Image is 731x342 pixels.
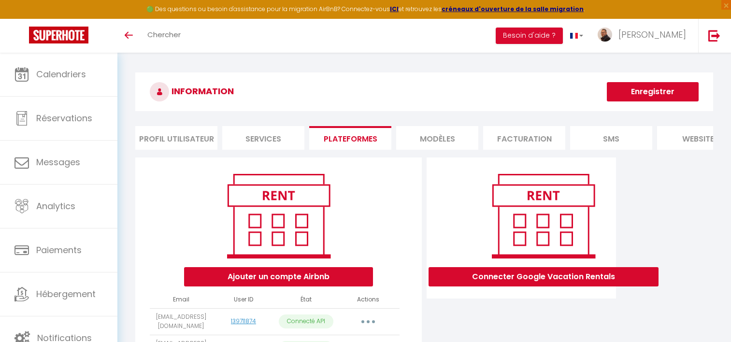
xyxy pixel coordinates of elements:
[217,170,340,262] img: rent.png
[590,19,698,53] a: ... [PERSON_NAME]
[29,27,88,43] img: Super Booking
[337,291,400,308] th: Actions
[36,156,80,168] span: Messages
[135,126,217,150] li: Profil Utilisateur
[36,244,82,256] span: Paiements
[482,170,605,262] img: rent.png
[429,267,659,286] button: Connecter Google Vacation Rentals
[279,314,333,328] p: Connecté API
[36,200,75,212] span: Analytics
[708,29,720,42] img: logout
[598,28,612,42] img: ...
[496,28,563,44] button: Besoin d'aide ?
[36,112,92,124] span: Réservations
[618,28,686,41] span: [PERSON_NAME]
[140,19,188,53] a: Chercher
[442,5,584,13] a: créneaux d'ouverture de la salle migration
[390,5,399,13] a: ICI
[570,126,652,150] li: SMS
[309,126,391,150] li: Plateformes
[135,72,713,111] h3: INFORMATION
[150,291,212,308] th: Email
[607,82,699,101] button: Enregistrer
[222,126,304,150] li: Services
[396,126,478,150] li: MODÈLES
[147,29,181,40] span: Chercher
[483,126,565,150] li: Facturation
[212,291,274,308] th: User ID
[184,267,373,286] button: Ajouter un compte Airbnb
[275,291,337,308] th: État
[231,317,256,325] a: 139711874
[150,308,212,335] td: [EMAIL_ADDRESS][DOMAIN_NAME]
[36,68,86,80] span: Calendriers
[36,288,96,300] span: Hébergement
